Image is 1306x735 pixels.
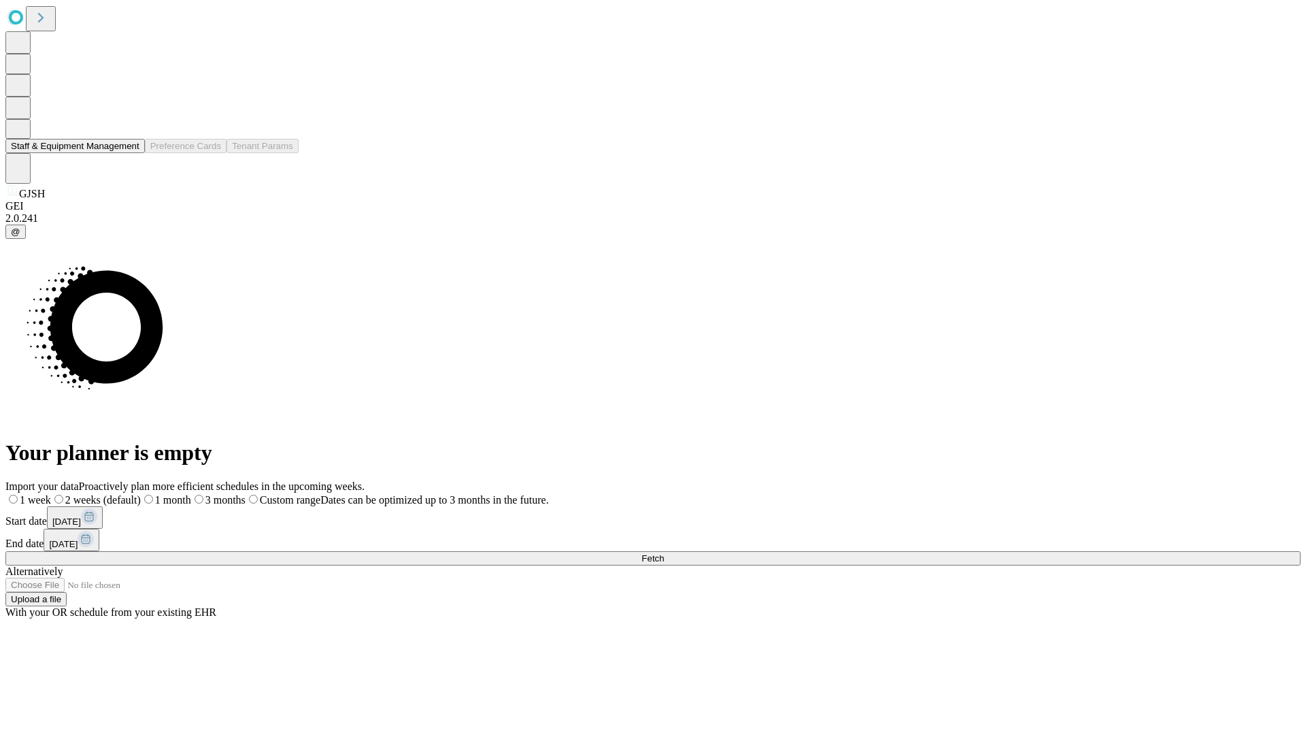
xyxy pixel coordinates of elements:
input: 1 month [144,495,153,504]
span: Custom range [260,494,320,506]
span: 1 month [155,494,191,506]
input: 3 months [195,495,203,504]
div: End date [5,529,1301,551]
button: @ [5,225,26,239]
span: Alternatively [5,566,63,577]
span: @ [11,227,20,237]
div: GEI [5,200,1301,212]
input: 1 week [9,495,18,504]
span: GJSH [19,188,45,199]
span: Fetch [641,553,664,563]
input: Custom rangeDates can be optimized up to 3 months in the future. [249,495,258,504]
span: Import your data [5,480,79,492]
button: [DATE] [44,529,99,551]
button: Fetch [5,551,1301,566]
span: [DATE] [49,539,78,549]
button: Tenant Params [227,139,299,153]
span: With your OR schedule from your existing EHR [5,606,216,618]
div: Start date [5,506,1301,529]
button: [DATE] [47,506,103,529]
div: 2.0.241 [5,212,1301,225]
button: Upload a file [5,592,67,606]
span: 3 months [205,494,246,506]
span: [DATE] [52,517,81,527]
span: Dates can be optimized up to 3 months in the future. [320,494,548,506]
span: Proactively plan more efficient schedules in the upcoming weeks. [79,480,365,492]
button: Staff & Equipment Management [5,139,145,153]
span: 2 weeks (default) [65,494,141,506]
span: 1 week [20,494,51,506]
input: 2 weeks (default) [54,495,63,504]
button: Preference Cards [145,139,227,153]
h1: Your planner is empty [5,440,1301,465]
